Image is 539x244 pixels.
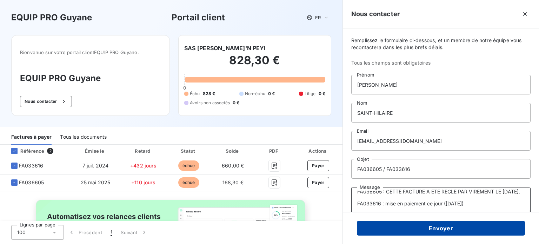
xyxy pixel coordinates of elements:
[357,221,525,236] button: Envoyer
[315,15,321,20] span: FR
[256,147,293,154] div: PDF
[111,229,112,236] span: 1
[268,91,275,97] span: 0 €
[245,91,265,97] span: Non-échu
[172,11,225,24] h3: Portail client
[64,225,106,240] button: Précédent
[20,50,161,55] span: Bienvenue sur votre portail client EQUIP PRO Guyane .
[11,130,52,145] div: Factures à payer
[47,148,53,154] span: 2
[20,72,161,85] h3: EQUIP PRO Guyane
[351,131,531,151] input: placeholder
[168,147,210,154] div: Statut
[131,179,155,185] span: +110 jours
[178,160,199,171] span: échue
[351,37,531,51] span: Remplissez le formulaire ci-dessous, et un membre de notre équipe vous recontactera dans les plus...
[222,163,244,169] span: 660,00 €
[106,225,117,240] button: 1
[72,147,119,154] div: Émise le
[20,96,72,107] button: Nous contacter
[130,163,157,169] span: +432 jours
[222,179,244,185] span: 168,30 €
[178,177,199,188] span: échue
[81,179,111,185] span: 25 mai 2025
[183,85,186,91] span: 0
[184,44,266,52] h6: SAS [PERSON_NAME]'N PEYI
[307,177,329,188] button: Payer
[351,59,531,66] span: Tous les champs sont obligatoires
[184,53,325,74] h2: 828,30 €
[319,91,325,97] span: 0 €
[305,91,316,97] span: Litige
[19,179,44,186] span: FA036605
[203,91,215,97] span: 828 €
[17,229,26,236] span: 100
[6,148,44,154] div: Référence
[233,100,239,106] span: 0 €
[351,159,531,179] input: placeholder
[117,225,152,240] button: Suivant
[11,11,92,24] h3: EQUIP PRO Guyane
[190,100,230,106] span: Avoirs non associés
[351,187,531,214] textarea: FA036605 : CETTE FACTURE A ETE REGLE PAR VIREMENT LE [DATE]. FA033616 : mise en paiement ce jour ...
[60,130,107,145] div: Tous les documents
[82,163,109,169] span: 7 juil. 2024
[295,147,341,154] div: Actions
[190,91,200,97] span: Échu
[307,160,329,171] button: Payer
[351,103,531,123] input: placeholder
[351,75,531,94] input: placeholder
[19,162,43,169] span: FA033616
[122,147,165,154] div: Retard
[213,147,253,154] div: Solde
[351,9,400,19] h5: Nous contacter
